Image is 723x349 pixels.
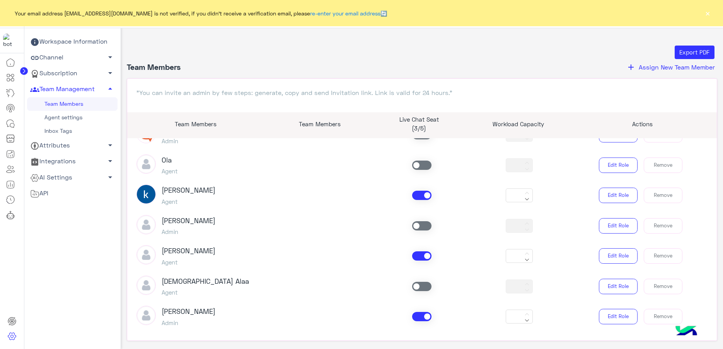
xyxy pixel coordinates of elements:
img: 713415422032625 [3,34,17,47]
a: AI Settings [27,169,118,185]
p: Actions [574,120,711,129]
h3: [PERSON_NAME] [162,307,215,316]
p: Team Members [276,120,364,129]
a: Workspace Information [27,34,118,50]
button: Remove [644,279,682,294]
button: Remove [644,158,682,173]
button: addAssign New Team Member [624,62,717,72]
span: Assign New Team Member [639,63,715,71]
h4: Team Members [127,62,181,72]
button: Edit Role [599,188,638,203]
a: Channel [27,50,118,66]
h3: [PERSON_NAME] [162,247,215,255]
button: Edit Role [599,158,638,173]
button: × [704,9,711,17]
a: Subscription [27,66,118,81]
img: defaultAdmin.png [136,245,156,264]
p: (3/5) [375,124,463,133]
span: Export PDF [679,49,709,56]
span: Your email address [EMAIL_ADDRESS][DOMAIN_NAME] is not verified, if you didn't receive a verifica... [15,9,387,17]
button: Edit Role [599,309,638,324]
h5: Admin [162,137,215,144]
a: re-enter your email address [310,10,380,17]
button: Edit Role [599,218,638,234]
img: ACg8ocJgZrH2hNVmQ3Xh4ROP4VqwmVODDK370JLJ8G7KijOnTKt7Mg=s96-c [136,185,156,204]
button: Export PDF [675,46,714,59]
img: defaultAdmin.png [136,215,156,234]
a: Attributes [27,138,118,154]
button: Remove [644,188,682,203]
h5: Admin [162,228,215,235]
a: Agent settings [27,111,118,124]
h3: [PERSON_NAME] [162,186,215,195]
img: hulul-logo.png [673,318,700,345]
i: add [626,63,636,72]
button: Remove [644,309,682,324]
button: Remove [644,218,682,234]
p: "You can invite an admin by few steps: generate, copy and send Invitation link. Link is valid for... [136,88,708,97]
p: Workload Capacity [474,120,562,129]
h3: [DEMOGRAPHIC_DATA] alaa [162,277,249,286]
img: defaultAdmin.png [136,276,156,295]
button: Edit Role [599,279,638,294]
h5: Admin [162,319,215,326]
h5: Agent [162,168,177,174]
button: Edit Role [599,248,638,264]
p: Team Members [127,120,264,129]
a: Integrations [27,154,118,169]
a: Inbox Tags [27,124,118,138]
h5: Agent [162,259,215,266]
span: API [30,188,48,198]
img: defaultAdmin.png [136,154,156,174]
span: arrow_drop_down [106,173,115,182]
a: Team Management [27,81,118,97]
img: defaultAdmin.png [136,306,156,325]
h3: ola [162,156,177,164]
h3: [PERSON_NAME] [162,217,215,225]
a: Team Members [27,97,118,111]
span: arrow_drop_down [106,68,115,78]
button: Remove [644,248,682,264]
p: Live Chat Seat [375,115,463,124]
span: arrow_drop_down [106,141,115,150]
h5: Agent [162,289,249,296]
span: arrow_drop_down [106,53,115,62]
a: API [27,185,118,201]
span: arrow_drop_up [106,84,115,93]
span: arrow_drop_down [106,156,115,166]
h5: Agent [162,198,215,205]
